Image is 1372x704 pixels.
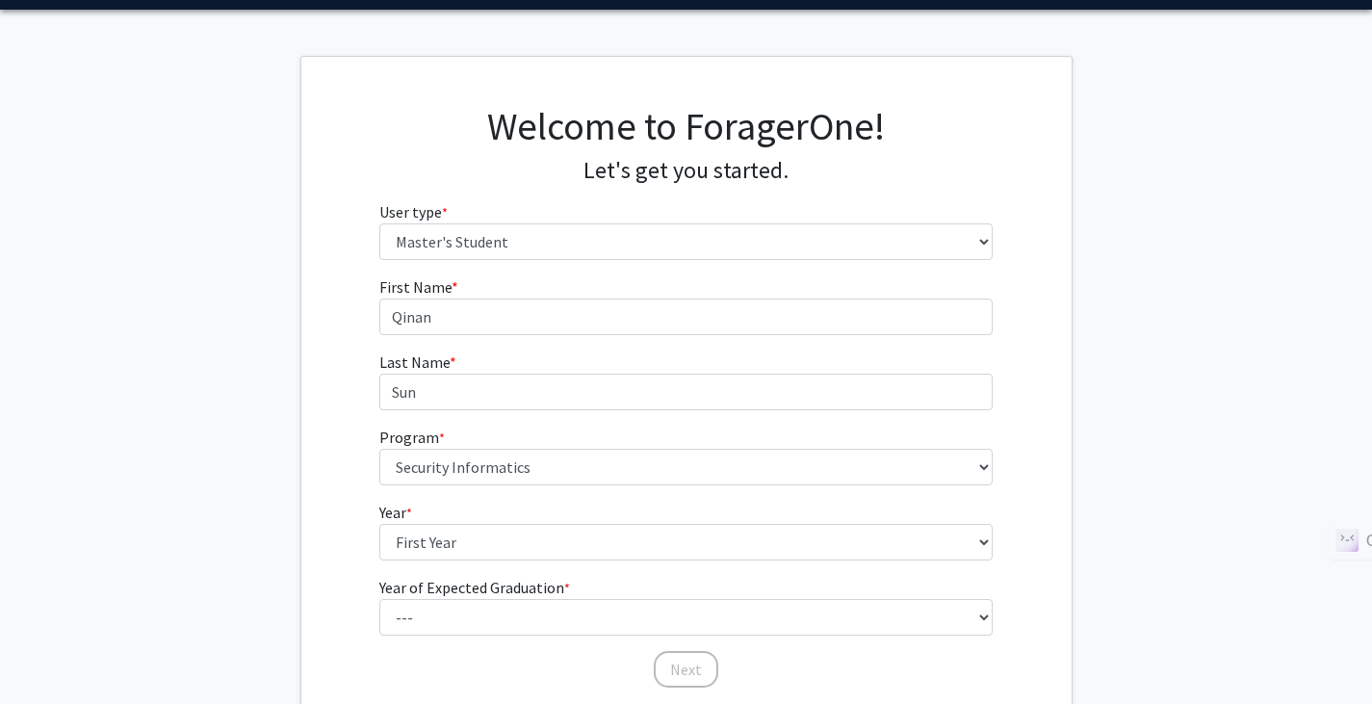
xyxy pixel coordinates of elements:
label: Year of Expected Graduation [379,576,570,599]
label: Year [379,501,412,524]
label: Program [379,426,445,449]
span: Last Name [379,352,450,372]
h1: Welcome to ForagerOne! [379,103,993,149]
button: Next [654,651,718,688]
span: First Name [379,277,452,297]
label: User type [379,200,448,223]
iframe: Chat [14,617,82,690]
h4: Let's get you started. [379,157,993,185]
